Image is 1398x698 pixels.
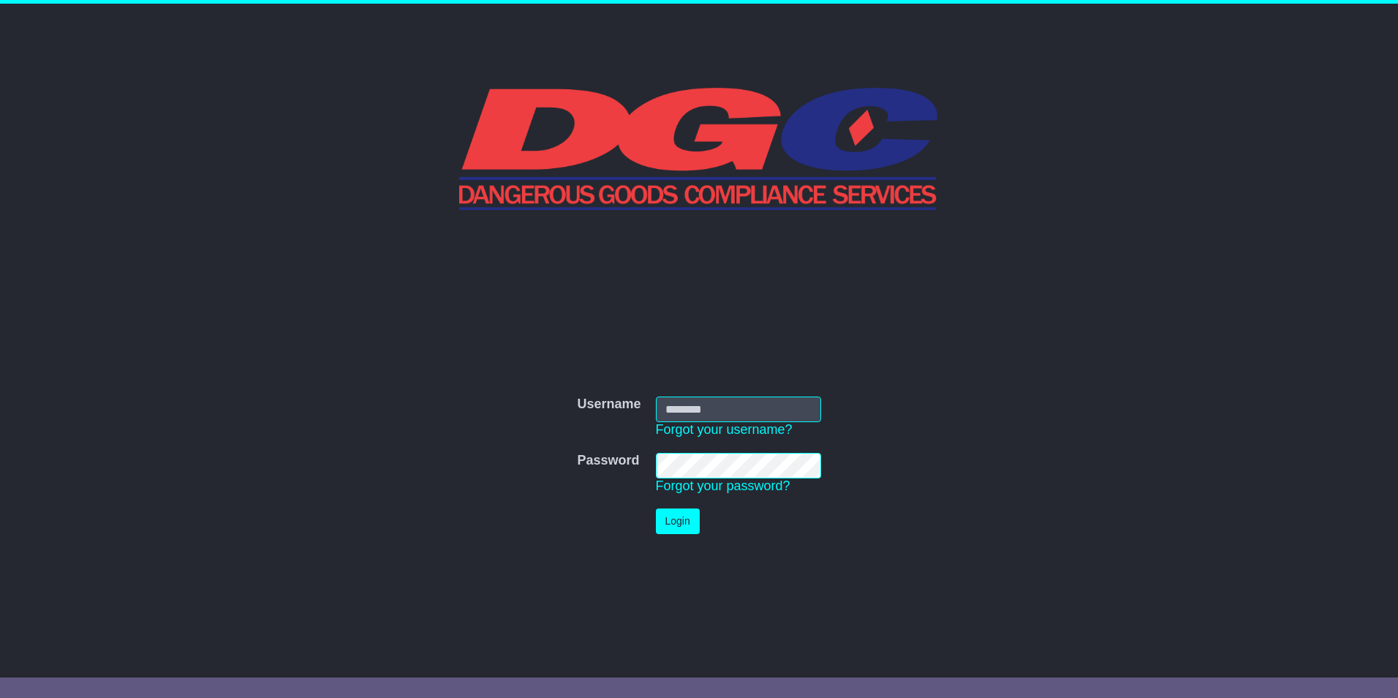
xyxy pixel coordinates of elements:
label: Password [577,453,639,469]
a: Forgot your password? [656,479,790,493]
img: DGC QLD [459,86,940,210]
label: Username [577,397,641,413]
button: Login [656,509,700,534]
a: Forgot your username? [656,422,793,437]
